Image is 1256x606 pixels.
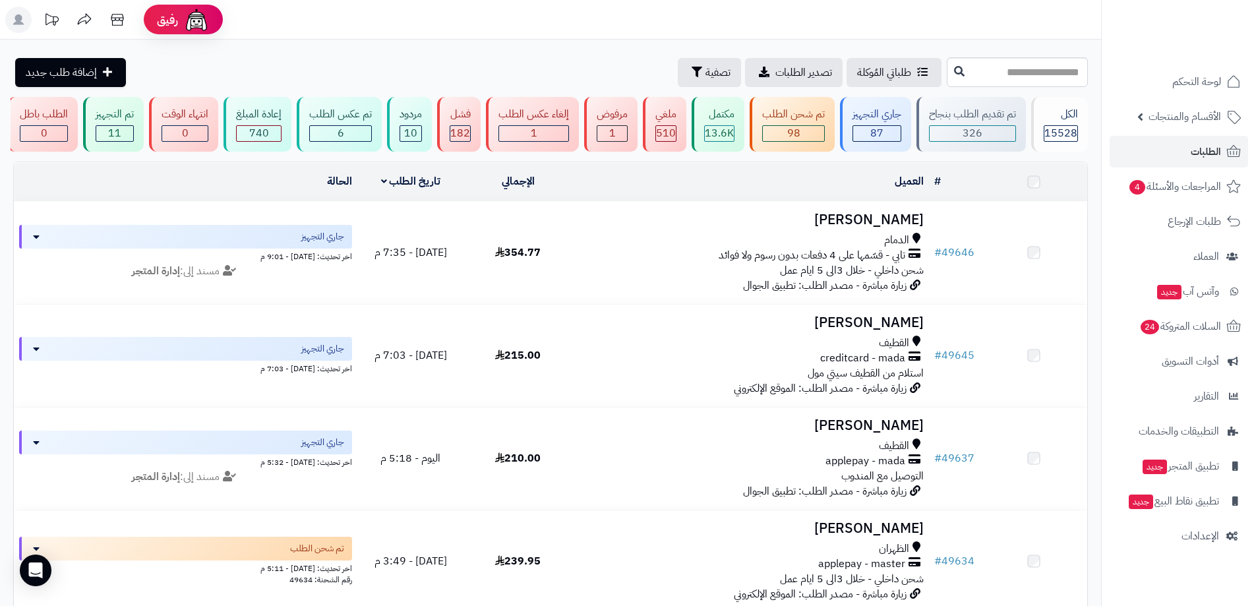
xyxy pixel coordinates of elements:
[249,125,269,141] span: 740
[41,125,47,141] span: 0
[495,450,541,466] span: 210.00
[236,107,282,122] div: إعادة المبلغ
[1110,346,1248,377] a: أدوات التسويق
[309,107,372,122] div: تم عكس الطلب
[743,278,907,293] span: زيارة مباشرة - مصدر الطلب: تطبيق الجوال
[787,125,800,141] span: 98
[498,107,569,122] div: إلغاء عكس الطلب
[404,125,417,141] span: 10
[1139,422,1219,440] span: التطبيقات والخدمات
[1110,241,1248,272] a: العملاء
[289,574,352,586] span: رقم الشحنة: 49634
[734,380,907,396] span: زيارة مباشرة - مصدر الطلب: الموقع الإلكتروني
[108,125,121,141] span: 11
[1156,282,1219,301] span: وآتس آب
[301,342,344,355] span: جاري التجهيز
[19,249,352,262] div: اخر تحديث: [DATE] - 9:01 م
[221,97,294,152] a: إعادة المبلغ 740
[327,173,352,189] a: الحالة
[1110,66,1248,98] a: لوحة التحكم
[879,439,909,454] span: القطيف
[763,126,824,141] div: 98
[1143,460,1167,474] span: جديد
[820,351,905,366] span: creditcard - mada
[1139,317,1221,336] span: السلات المتروكة
[780,571,924,587] span: شحن داخلي - خلال 3الى 5 ايام عمل
[19,561,352,574] div: اخر تحديث: [DATE] - 5:11 م
[914,97,1029,152] a: تم تقديم الطلب بنجاح 326
[847,58,942,87] a: طلباتي المُوكلة
[400,107,422,122] div: مردود
[879,336,909,351] span: القطيف
[80,97,146,152] a: تم التجهيز 11
[689,97,747,152] a: مكتمل 13.6K
[338,125,344,141] span: 6
[734,586,907,602] span: زيارة مباشرة - مصدر الطلب: الموقع الإلكتروني
[374,553,447,569] span: [DATE] - 3:49 م
[780,262,924,278] span: شحن داخلي - خلال 3الى 5 ايام عمل
[374,245,447,260] span: [DATE] - 7:35 م
[1166,34,1243,61] img: logo-2.png
[1157,285,1181,299] span: جديد
[577,315,924,330] h3: [PERSON_NAME]
[655,107,676,122] div: ملغي
[301,436,344,449] span: جاري التجهيز
[930,126,1015,141] div: 326
[705,65,731,80] span: تصفية
[1044,125,1077,141] span: 15528
[1149,107,1221,126] span: الأقسام والمنتجات
[5,97,80,152] a: الطلب باطل 0
[934,553,942,569] span: #
[884,233,909,248] span: الدمام
[483,97,582,152] a: إلغاء عكس الطلب 1
[35,7,68,36] a: تحديثات المنصة
[704,107,734,122] div: مكتمل
[1129,495,1153,509] span: جديد
[15,58,126,87] a: إضافة طلب جديد
[640,97,689,152] a: ملغي 510
[879,541,909,557] span: الظهران
[1110,276,1248,307] a: وآتس آبجديد
[818,557,905,572] span: applepay - master
[577,418,924,433] h3: [PERSON_NAME]
[19,454,352,468] div: اخر تحديث: [DATE] - 5:32 م
[597,107,628,122] div: مرفوض
[301,230,344,243] span: جاري التجهيز
[132,263,180,279] strong: إدارة المتجر
[1191,142,1221,161] span: الطلبات
[450,125,470,141] span: 182
[400,126,421,141] div: 10
[384,97,434,152] a: مردود 10
[934,553,974,569] a: #49634
[808,365,924,381] span: استلام من القطيف سيتي مول
[934,245,974,260] a: #49646
[310,126,371,141] div: 6
[20,555,51,586] div: Open Intercom Messenger
[20,107,68,122] div: الطلب باطل
[934,348,942,363] span: #
[609,125,616,141] span: 1
[853,126,901,141] div: 87
[597,126,627,141] div: 1
[825,454,905,469] span: applepay - mada
[162,107,208,122] div: انتهاء الوقت
[290,542,344,555] span: تم شحن الطلب
[582,97,640,152] a: مرفوض 1
[157,12,178,28] span: رفيق
[841,468,924,484] span: التوصيل مع المندوب
[183,7,210,33] img: ai-face.png
[96,107,134,122] div: تم التجهيز
[745,58,843,87] a: تصدير الطلبات
[502,173,535,189] a: الإجمالي
[162,126,208,141] div: 0
[1194,387,1219,406] span: التقارير
[775,65,832,80] span: تصدير الطلبات
[381,173,441,189] a: تاريخ الطلب
[1110,136,1248,167] a: الطلبات
[495,245,541,260] span: 354.77
[1127,492,1219,510] span: تطبيق نقاط البيع
[743,483,907,499] span: زيارة مباشرة - مصدر الطلب: تطبيق الجوال
[1168,212,1221,231] span: طلبات الإرجاع
[705,126,734,141] div: 13556
[1193,247,1219,266] span: العملاء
